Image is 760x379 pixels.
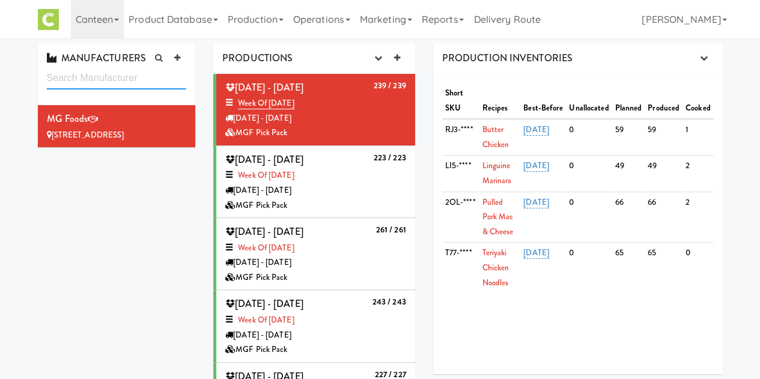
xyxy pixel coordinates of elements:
th: Unallocated [566,83,612,119]
td: 65 [612,243,645,293]
div: MGF Pick Pack [225,342,406,357]
div: [DATE] - [DATE] [225,328,406,343]
img: Micromart [38,9,59,30]
td: 49 [612,156,645,192]
td: 0 [566,243,612,293]
tr: RJ3-****Butter Chicken[DATE]059591 [442,119,714,156]
b: 243 / 243 [372,296,406,308]
a: Butter Chicken [482,124,509,150]
td: 59 [612,119,645,156]
td: 0 [566,192,612,243]
span: [DATE] - [DATE] [225,225,303,238]
th: Planned [612,83,645,119]
span: [DATE] - [DATE] [225,297,303,311]
th: Produced [645,83,682,119]
th: Best-Before [520,83,566,119]
input: Search Manufacturer [47,67,187,89]
div: [DATE] - [DATE] [225,255,406,270]
a: [DATE] [523,160,549,172]
td: 2 [682,156,714,192]
a: Teriyaki Chicken Noodles [482,247,509,288]
td: 65 [645,243,682,293]
tr: 2OL-****Pulled Pork Mac & Cheese[DATE]066662 [442,192,714,243]
td: 66 [612,192,645,243]
tr: T77-****Teriyaki Chicken Noodles[DATE]065650 [442,243,714,293]
div: [DATE] - [DATE] [225,183,406,198]
td: 0 [682,243,714,293]
a: Week of [DATE] [238,97,294,109]
th: Cooked [682,83,714,119]
li: 223 / 223 [DATE] - [DATE]Week of [DATE][DATE] - [DATE]MGF Pick Pack [213,146,415,218]
span: MG Foods [47,112,88,126]
span: PRODUCTIONS [222,51,293,65]
th: Recipes [479,83,520,119]
a: [DATE] [523,124,549,136]
b: 223 / 223 [374,152,406,163]
span: [DATE] - [DATE] [225,80,303,94]
td: 1 [682,119,714,156]
a: [DATE] [523,196,549,208]
span: [DATE] - [DATE] [225,153,303,166]
a: Week of [DATE] [238,314,294,326]
tr: LI5-****Linguine Marinara[DATE]049492 [442,156,714,192]
th: Short SKU [442,83,479,119]
td: 0 [566,156,612,192]
li: 239 / 239 [DATE] - [DATE]Week of [DATE][DATE] - [DATE]MGF Pick Pack [213,74,415,146]
li: 243 / 243 [DATE] - [DATE]Week of [DATE][DATE] - [DATE]MGF Pick Pack [213,290,415,362]
li: MG Foods[STREET_ADDRESS] [38,105,196,147]
a: Pulled Pork Mac & Cheese [482,196,513,237]
a: Week of [DATE] [238,242,294,253]
td: 2 [682,192,714,243]
td: 59 [645,119,682,156]
b: 239 / 239 [374,80,406,91]
li: 261 / 261 [DATE] - [DATE]Week of [DATE][DATE] - [DATE]MGF Pick Pack [213,218,415,290]
a: Week of [DATE] [238,169,294,181]
td: 0 [566,119,612,156]
td: 49 [645,156,682,192]
b: 261 / 261 [376,224,406,235]
div: MGF Pick Pack [225,270,406,285]
span: [STREET_ADDRESS] [52,129,124,141]
div: MGF Pick Pack [225,126,406,141]
a: [DATE] [523,247,549,259]
div: MGF Pick Pack [225,198,406,213]
div: [DATE] - [DATE] [225,111,406,126]
a: Linguine Marinara [482,160,511,186]
span: MANUFACTURERS [47,51,146,65]
td: 66 [645,192,682,243]
span: PRODUCTION INVENTORIES [442,51,573,65]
